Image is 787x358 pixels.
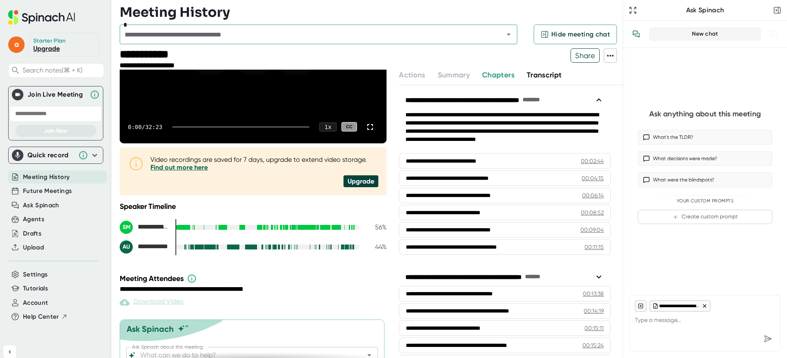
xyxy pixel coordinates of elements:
[120,221,133,234] div: SM
[527,70,562,79] span: Transcript
[120,202,387,211] div: Speaker Timeline
[23,215,44,224] button: Agents
[571,48,600,63] button: Share
[23,312,59,322] span: Help Center
[23,186,72,196] button: Future Meetings
[23,172,70,182] button: Meeting History
[582,174,604,182] div: 00:04:15
[23,298,48,308] button: Account
[120,274,389,283] div: Meeting Attendees
[585,324,604,332] div: 00:15:11
[12,147,100,163] div: Quick record
[341,122,357,131] div: CC
[23,284,48,293] button: Tutorials
[44,127,68,134] span: Join Now
[585,243,604,251] div: 00:11:15
[638,210,772,224] button: Create custom prompt
[128,124,162,130] div: 0:00 / 32:23
[571,48,599,63] span: Share
[638,172,772,187] button: What were the blindspots?
[366,223,387,231] div: 56 %
[638,130,772,145] button: What’s the TLDR?
[27,91,86,99] div: Join Live Meeting
[120,297,184,307] div: Paid feature
[482,70,514,79] span: Chapters
[33,37,66,45] div: Starter Plan
[503,29,514,40] button: Open
[319,122,337,131] div: 1 x
[580,226,604,234] div: 00:09:04
[33,45,60,52] a: Upgrade
[23,312,68,322] button: Help Center
[23,66,102,74] span: Search notes (⌘ + K)
[343,175,378,187] div: Upgrade
[639,6,771,14] div: Ask Spinach
[627,5,639,16] button: Expand to Ask Spinach page
[771,5,783,16] button: Close conversation sidebar
[120,240,133,254] div: AU
[638,151,772,166] button: What decisions were made?
[534,25,617,44] button: Hide meeting chat
[8,36,25,53] span: a
[120,221,169,234] div: Sebastián Medrano
[638,198,772,204] div: Your Custom Prompts
[127,324,174,334] div: Ask Spinach
[23,229,41,238] button: Drafts
[27,151,74,159] div: Quick record
[582,341,604,349] div: 00:15:24
[581,157,604,165] div: 00:02:44
[14,91,22,99] img: Join Live Meeting
[23,201,59,210] button: Ask Spinach
[655,30,755,38] div: New chat
[649,109,761,119] div: Ask anything about this meeting
[120,240,169,254] div: Asael Urbano
[581,208,604,217] div: 00:08:52
[551,29,610,39] span: Hide meeting chat
[23,243,44,252] button: Upload
[583,290,604,298] div: 00:13:38
[582,191,604,199] div: 00:06:14
[527,70,562,81] button: Transcript
[399,70,425,81] button: Actions
[23,270,48,279] button: Settings
[628,26,644,42] button: View conversation history
[584,307,604,315] div: 00:14:19
[399,70,425,79] span: Actions
[438,70,470,79] span: Summary
[760,331,775,346] div: Send message
[482,70,514,81] button: Chapters
[366,243,387,251] div: 44 %
[120,5,230,20] h3: Meeting History
[150,156,378,171] div: Video recordings are saved for 7 days, upgrade to extend video storage.
[12,86,100,103] div: Join Live MeetingJoin Live Meeting
[438,70,470,81] button: Summary
[15,125,96,137] button: Join Now
[150,163,208,171] a: Find out more here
